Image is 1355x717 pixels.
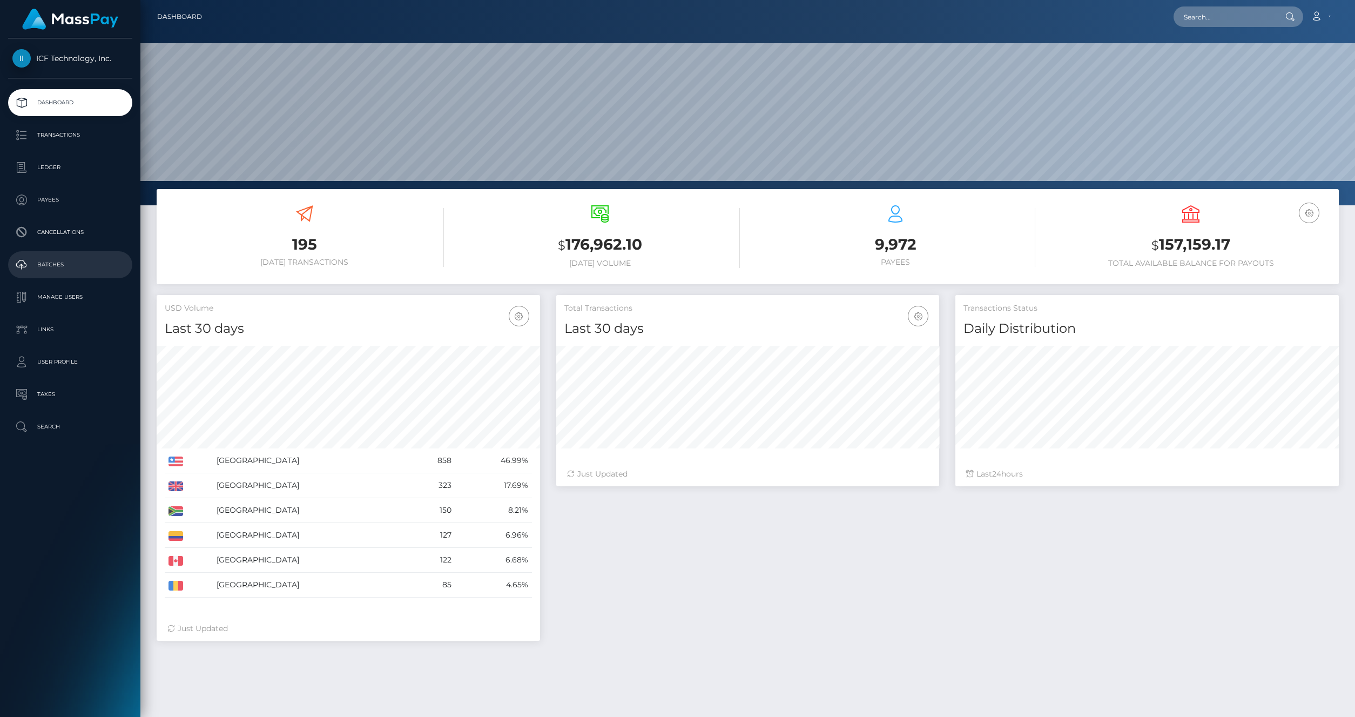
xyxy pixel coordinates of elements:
[213,498,409,523] td: [GEOGRAPHIC_DATA]
[213,523,409,548] td: [GEOGRAPHIC_DATA]
[8,316,132,343] a: Links
[455,498,531,523] td: 8.21%
[8,284,132,311] a: Manage Users
[564,319,932,338] h4: Last 30 days
[12,224,128,240] p: Cancellations
[168,457,183,466] img: US.png
[165,319,532,338] h4: Last 30 days
[8,413,132,440] a: Search
[167,623,529,634] div: Just Updated
[165,234,444,255] h3: 195
[8,154,132,181] a: Ledger
[409,473,456,498] td: 323
[409,573,456,598] td: 85
[168,531,183,541] img: CO.png
[567,468,929,480] div: Just Updated
[12,386,128,403] p: Taxes
[12,159,128,176] p: Ledger
[564,303,932,314] h5: Total Transactions
[8,219,132,246] a: Cancellations
[12,289,128,305] p: Manage Users
[1051,234,1331,256] h3: 157,159.17
[8,251,132,278] a: Batches
[558,238,565,253] small: $
[756,258,1035,267] h6: Payees
[409,548,456,573] td: 122
[409,523,456,548] td: 127
[12,192,128,208] p: Payees
[409,498,456,523] td: 150
[168,556,183,566] img: CA.png
[8,186,132,213] a: Payees
[455,523,531,548] td: 6.96%
[12,95,128,111] p: Dashboard
[12,127,128,143] p: Transactions
[963,303,1331,314] h5: Transactions Status
[756,234,1035,255] h3: 9,972
[12,49,31,68] img: ICF Technology, Inc.
[12,257,128,273] p: Batches
[165,258,444,267] h6: [DATE] Transactions
[455,473,531,498] td: 17.69%
[1051,259,1331,268] h6: Total Available Balance for Payouts
[460,234,739,256] h3: 176,962.10
[213,573,409,598] td: [GEOGRAPHIC_DATA]
[168,581,183,591] img: RO.png
[8,89,132,116] a: Dashboard
[22,9,118,30] img: MassPay Logo
[8,381,132,408] a: Taxes
[12,321,128,338] p: Links
[12,354,128,370] p: User Profile
[455,548,531,573] td: 6.68%
[165,303,532,314] h5: USD Volume
[966,468,1328,480] div: Last hours
[157,5,202,28] a: Dashboard
[168,481,183,491] img: GB.png
[213,473,409,498] td: [GEOGRAPHIC_DATA]
[8,53,132,63] span: ICF Technology, Inc.
[213,548,409,573] td: [GEOGRAPHIC_DATA]
[409,448,456,473] td: 858
[8,122,132,149] a: Transactions
[8,349,132,376] a: User Profile
[460,259,739,268] h6: [DATE] Volume
[455,448,531,473] td: 46.99%
[12,419,128,435] p: Search
[1174,6,1275,27] input: Search...
[963,319,1331,338] h4: Daily Distribution
[992,469,1001,479] span: 24
[168,506,183,516] img: ZA.png
[213,448,409,473] td: [GEOGRAPHIC_DATA]
[455,573,531,598] td: 4.65%
[1151,238,1159,253] small: $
